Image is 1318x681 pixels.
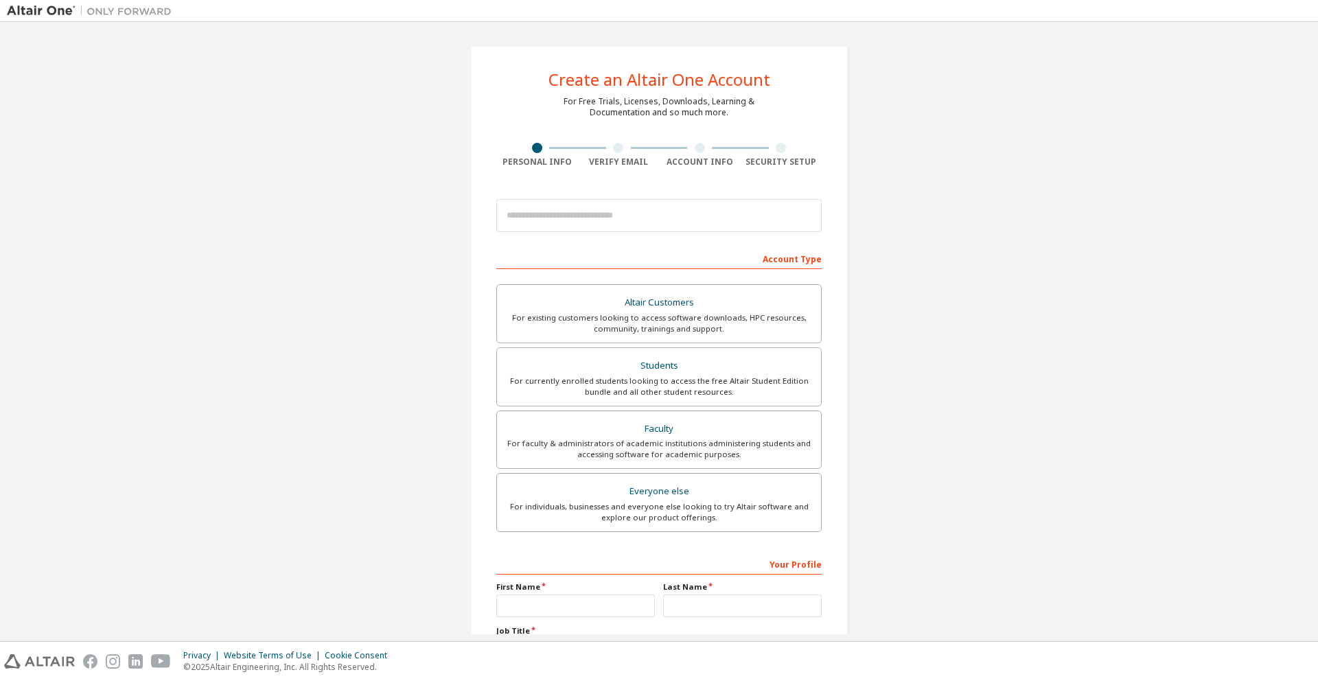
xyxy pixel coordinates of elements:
div: Security Setup [741,157,822,168]
div: For existing customers looking to access software downloads, HPC resources, community, trainings ... [505,312,813,334]
img: altair_logo.svg [4,654,75,669]
div: Verify Email [578,157,660,168]
label: Last Name [663,581,822,592]
p: © 2025 Altair Engineering, Inc. All Rights Reserved. [183,661,395,673]
div: Everyone else [505,482,813,501]
div: Create an Altair One Account [548,71,770,88]
div: For individuals, businesses and everyone else looking to try Altair software and explore our prod... [505,501,813,523]
div: Cookie Consent [325,650,395,661]
div: Privacy [183,650,224,661]
div: Altair Customers [505,293,813,312]
div: Your Profile [496,553,822,575]
div: For faculty & administrators of academic institutions administering students and accessing softwa... [505,438,813,460]
img: facebook.svg [83,654,97,669]
label: Job Title [496,625,822,636]
img: instagram.svg [106,654,120,669]
div: Faculty [505,419,813,439]
div: Account Type [496,247,822,269]
div: For Free Trials, Licenses, Downloads, Learning & Documentation and so much more. [564,96,754,118]
div: Personal Info [496,157,578,168]
img: Altair One [7,4,178,18]
div: For currently enrolled students looking to access the free Altair Student Edition bundle and all ... [505,376,813,397]
div: Students [505,356,813,376]
label: First Name [496,581,655,592]
div: Account Info [659,157,741,168]
img: linkedin.svg [128,654,143,669]
div: Website Terms of Use [224,650,325,661]
img: youtube.svg [151,654,171,669]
